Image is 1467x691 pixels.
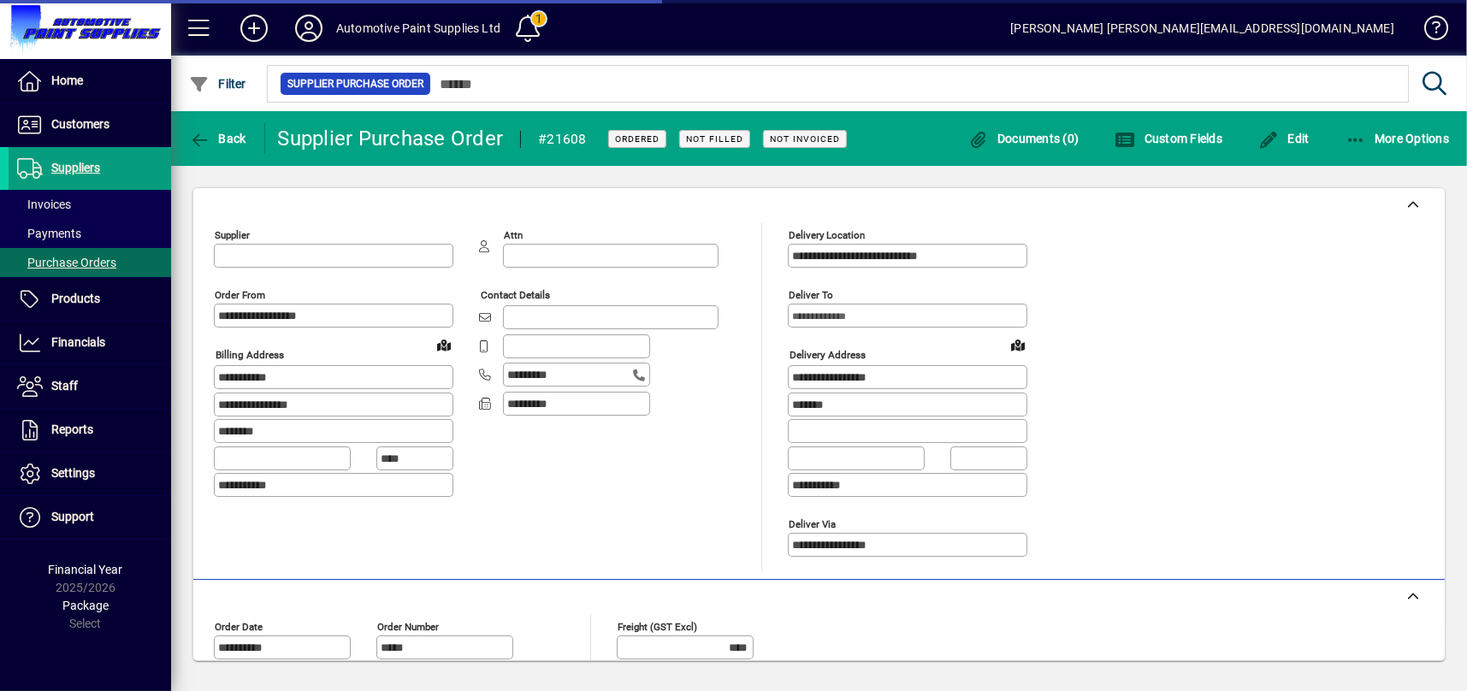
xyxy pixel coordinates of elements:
[62,599,109,612] span: Package
[278,125,504,152] div: Supplier Purchase Order
[1346,132,1450,145] span: More Options
[1258,132,1310,145] span: Edit
[9,190,171,219] a: Invoices
[9,452,171,495] a: Settings
[964,123,1084,154] button: Documents (0)
[171,123,265,154] app-page-header-button: Back
[1010,15,1394,42] div: [PERSON_NAME] [PERSON_NAME][EMAIL_ADDRESS][DOMAIN_NAME]
[686,133,743,145] span: Not Filled
[789,229,865,241] mat-label: Delivery Location
[615,133,660,145] span: Ordered
[281,13,336,44] button: Profile
[9,219,171,248] a: Payments
[49,563,123,576] span: Financial Year
[51,466,95,480] span: Settings
[377,620,439,632] mat-label: Order number
[968,132,1080,145] span: Documents (0)
[287,75,423,92] span: Supplier Purchase Order
[9,496,171,539] a: Support
[9,409,171,452] a: Reports
[51,117,109,131] span: Customers
[51,379,78,393] span: Staff
[1254,123,1314,154] button: Edit
[51,422,93,436] span: Reports
[9,248,171,277] a: Purchase Orders
[51,510,94,523] span: Support
[185,68,251,99] button: Filter
[1411,3,1446,59] a: Knowledge Base
[189,77,246,91] span: Filter
[17,198,71,211] span: Invoices
[789,517,836,529] mat-label: Deliver via
[770,133,840,145] span: Not Invoiced
[336,15,500,42] div: Automotive Paint Supplies Ltd
[1115,132,1222,145] span: Custom Fields
[1110,123,1227,154] button: Custom Fields
[17,256,116,269] span: Purchase Orders
[215,620,263,632] mat-label: Order date
[9,103,171,146] a: Customers
[1341,123,1454,154] button: More Options
[9,365,171,408] a: Staff
[215,289,265,301] mat-label: Order from
[1004,331,1032,358] a: View on map
[9,322,171,364] a: Financials
[51,335,105,349] span: Financials
[51,74,83,87] span: Home
[215,229,250,241] mat-label: Supplier
[9,60,171,103] a: Home
[51,292,100,305] span: Products
[789,289,833,301] mat-label: Deliver To
[185,123,251,154] button: Back
[51,161,100,174] span: Suppliers
[430,331,458,358] a: View on map
[504,229,523,241] mat-label: Attn
[538,126,587,153] div: #21608
[9,278,171,321] a: Products
[227,13,281,44] button: Add
[17,227,81,240] span: Payments
[189,132,246,145] span: Back
[618,620,697,632] mat-label: Freight (GST excl)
